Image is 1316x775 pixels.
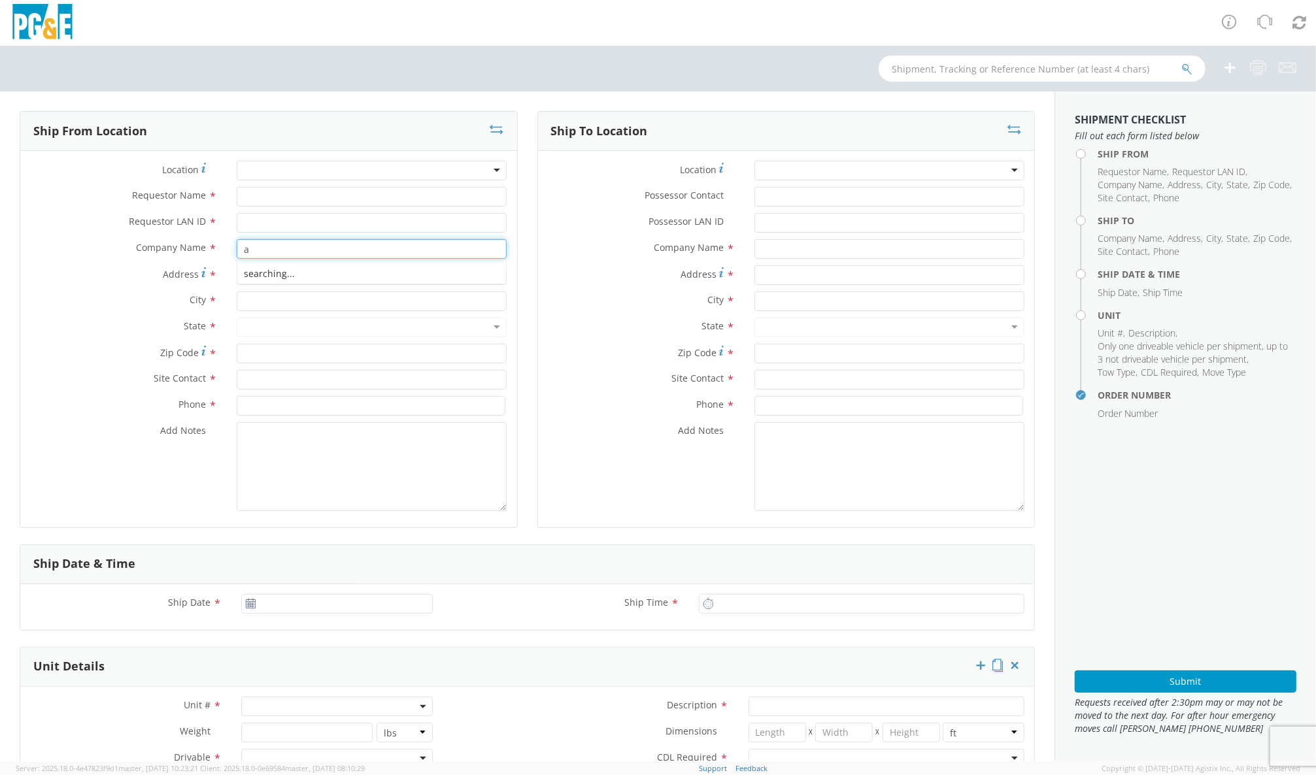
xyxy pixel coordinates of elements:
[699,763,727,773] a: Support
[1098,149,1296,159] h4: Ship From
[1098,245,1148,257] span: Site Contact
[815,723,873,742] input: Width
[1098,178,1164,191] li: ,
[671,372,724,384] span: Site Contact
[1168,178,1201,191] span: Address
[1098,165,1169,178] li: ,
[681,268,717,280] span: Address
[1098,191,1150,205] li: ,
[132,189,206,201] span: Requestor Name
[701,320,724,332] span: State
[1226,232,1250,245] li: ,
[1226,232,1248,244] span: State
[118,763,198,773] span: master, [DATE] 10:23:21
[873,723,883,742] span: X
[1075,129,1296,142] span: Fill out each form listed below
[1098,390,1296,400] h4: Order Number
[1098,366,1136,378] span: Tow Type
[1098,340,1288,365] span: Only one driveable vehicle per shipment, up to 3 not driveable vehicle per shipment
[1075,670,1296,693] button: Submit
[1098,310,1296,320] h4: Unit
[1253,232,1290,244] span: Zip Code
[1202,366,1246,378] span: Move Type
[806,723,816,742] span: X
[154,372,206,384] span: Site Contact
[1098,232,1164,245] li: ,
[1098,216,1296,225] h4: Ship To
[1206,232,1221,244] span: City
[1098,340,1293,366] li: ,
[33,125,147,138] h3: Ship From Location
[1172,165,1245,178] span: Requestor LAN ID
[285,763,365,773] span: master, [DATE] 08:10:29
[1206,178,1223,191] li: ,
[678,424,724,437] span: Add Notes
[1206,232,1223,245] li: ,
[180,725,211,737] span: Weight
[160,424,206,437] span: Add Notes
[1143,286,1183,299] span: Ship Time
[1098,178,1162,191] span: Company Name
[33,557,135,570] h3: Ship Date & Time
[666,725,718,737] span: Dimensions
[707,293,724,306] span: City
[1168,178,1203,191] li: ,
[136,241,206,254] span: Company Name
[680,163,717,176] span: Location
[1253,178,1290,191] span: Zip Code
[624,596,668,608] span: Ship Time
[654,241,724,254] span: Company Name
[1075,696,1296,735] span: Requests received after 2:30pm may or may not be moved to the next day. For after hour emergency ...
[1098,191,1148,204] span: Site Contact
[735,763,768,773] a: Feedback
[879,56,1206,82] input: Shipment, Tracking or Reference Number (at least 4 chars)
[1168,232,1203,245] li: ,
[1098,327,1125,340] li: ,
[551,125,648,138] h3: Ship To Location
[1098,286,1139,299] li: ,
[10,4,75,42] img: pge-logo-06675f144f4cfa6a6814.png
[749,723,806,742] input: Length
[1172,165,1247,178] li: ,
[1226,178,1248,191] span: State
[162,163,199,176] span: Location
[1153,191,1179,204] span: Phone
[237,264,506,284] div: searching...
[184,320,206,332] span: State
[1141,366,1199,379] li: ,
[883,723,940,742] input: Height
[1098,286,1138,299] span: Ship Date
[1098,327,1123,339] span: Unit #
[649,215,724,227] span: Possessor LAN ID
[1098,165,1167,178] span: Requestor Name
[190,293,206,306] span: City
[678,346,717,359] span: Zip Code
[129,215,206,227] span: Requestor LAN ID
[667,699,718,711] span: Description
[1098,269,1296,279] h4: Ship Date & Time
[1098,366,1138,379] li: ,
[645,189,724,201] span: Possessor Contact
[1098,245,1150,258] li: ,
[1206,178,1221,191] span: City
[16,763,198,773] span: Server: 2025.18.0-4e47823f9d1
[1128,327,1177,340] li: ,
[696,398,724,410] span: Phone
[174,751,211,763] span: Drivable
[1098,232,1162,244] span: Company Name
[160,346,199,359] span: Zip Code
[1128,327,1175,339] span: Description
[1168,232,1201,244] span: Address
[1098,407,1158,420] span: Order Number
[1153,245,1179,257] span: Phone
[658,751,718,763] span: CDL Required
[1226,178,1250,191] li: ,
[168,596,211,608] span: Ship Date
[1141,366,1197,378] span: CDL Required
[1253,178,1292,191] li: ,
[178,398,206,410] span: Phone
[1253,232,1292,245] li: ,
[1102,763,1300,774] span: Copyright © [DATE]-[DATE] Agistix Inc., All Rights Reserved
[1075,112,1186,127] strong: Shipment Checklist
[163,268,199,280] span: Address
